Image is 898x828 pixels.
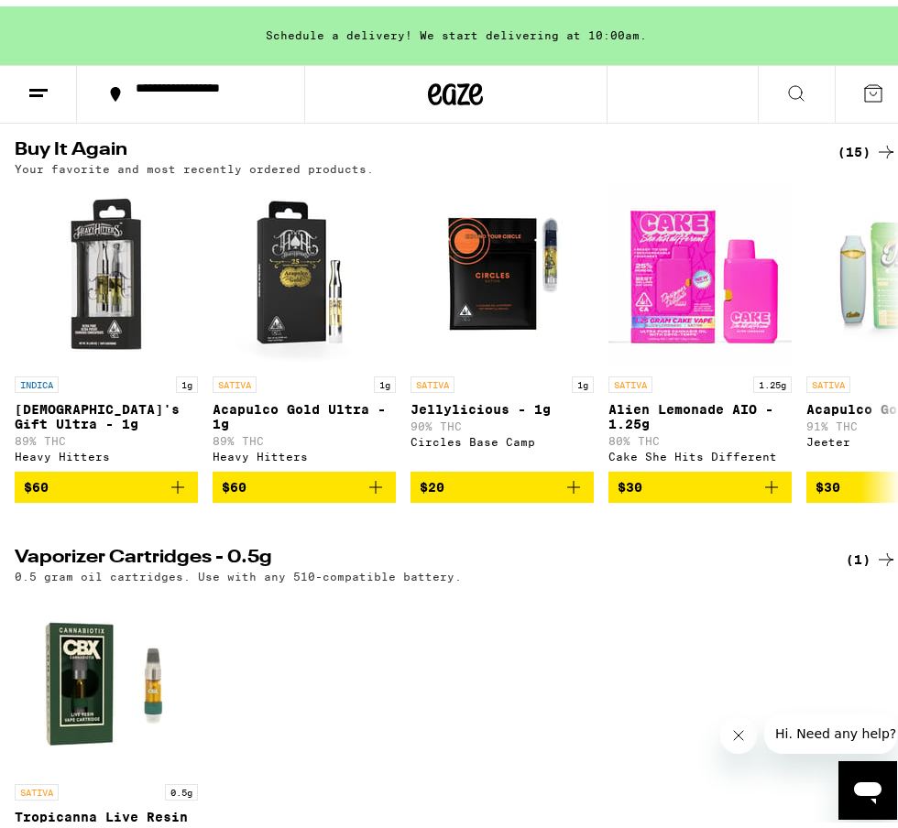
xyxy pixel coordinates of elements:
p: 90% THC [411,414,594,426]
button: Add to bag [411,465,594,496]
a: Open page for God's Gift Ultra - 1g from Heavy Hitters [15,178,198,465]
img: Heavy Hitters - God's Gift Ultra - 1g [15,178,198,361]
p: SATIVA [213,370,257,387]
p: 89% THC [213,429,396,441]
img: Cannabiotix - Tropicanna Live Resin - 0.5g [15,585,198,768]
p: Acapulco Gold Ultra - 1g [213,396,396,425]
img: Circles Base Camp - Jellylicious - 1g [411,178,594,361]
div: Heavy Hitters [15,444,198,456]
a: Open page for Jellylicious - 1g from Circles Base Camp [411,178,594,465]
button: Add to bag [608,465,792,496]
p: Jellylicious - 1g [411,396,594,410]
p: 1g [572,370,594,387]
p: 1g [176,370,198,387]
a: (15) [838,135,897,157]
button: Add to bag [213,465,396,496]
p: 1.25g [753,370,792,387]
span: $60 [24,474,49,488]
p: SATIVA [608,370,652,387]
span: $60 [222,474,246,488]
p: SATIVA [411,370,454,387]
p: 0.5g [165,778,198,794]
img: Heavy Hitters - Acapulco Gold Ultra - 1g [213,178,396,361]
iframe: 会社からのメッセージ [764,707,897,747]
span: $30 [618,474,642,488]
h2: Vaporizer Cartridges - 0.5g [15,542,807,564]
span: $30 [816,474,840,488]
p: 80% THC [608,429,792,441]
p: SATIVA [15,778,59,794]
div: Cake She Hits Different [608,444,792,456]
p: Your favorite and most recently ordered products. [15,157,374,169]
p: 0.5 gram oil cartridges. Use with any 510-compatible battery. [15,564,462,576]
iframe: メッセージを閉じる [720,711,757,747]
iframe: メッセージングウィンドウを開くボタン [838,755,897,813]
button: Add to bag [15,465,198,496]
span: $20 [420,474,444,488]
p: [DEMOGRAPHIC_DATA]'s Gift Ultra - 1g [15,396,198,425]
div: Heavy Hitters [213,444,396,456]
p: 1g [374,370,396,387]
h2: Buy It Again [15,135,807,157]
img: Cake She Hits Different - Alien Lemonade AIO - 1.25g [608,178,792,361]
a: Open page for Acapulco Gold Ultra - 1g from Heavy Hitters [213,178,396,465]
p: INDICA [15,370,59,387]
p: SATIVA [806,370,850,387]
div: Circles Base Camp [411,430,594,441]
a: Open page for Alien Lemonade AIO - 1.25g from Cake She Hits Different [608,178,792,465]
p: Alien Lemonade AIO - 1.25g [608,396,792,425]
p: 89% THC [15,429,198,441]
a: (1) [846,542,897,564]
